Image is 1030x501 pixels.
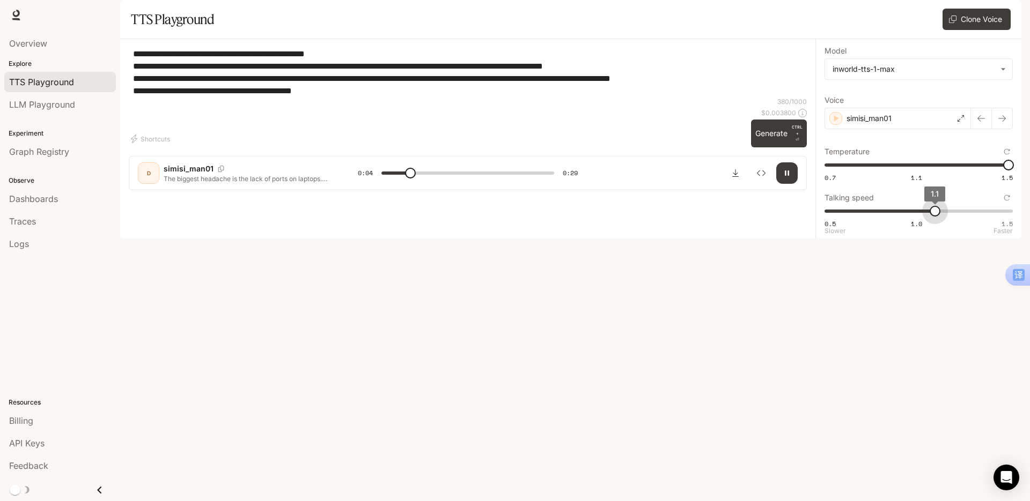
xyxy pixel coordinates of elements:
[833,64,995,74] div: inworld-tts-1-max
[164,174,332,183] p: The biggest headache is the lack of ports on laptops. Ugreen's 6-in-1 USB-C dock solves all your ...
[1002,173,1013,182] span: 1.5
[825,173,836,182] span: 0.7
[214,166,229,172] button: Copy Voice ID
[847,113,892,124] p: simisi_man01
[792,124,803,137] p: CTRL +
[358,168,373,178] span: 0:04
[911,219,922,228] span: 1.0
[164,163,214,174] p: simisi_man01
[761,108,796,117] p: $ 0.003800
[994,465,1019,490] div: Open Intercom Messenger
[911,173,922,182] span: 1.1
[825,59,1012,79] div: inworld-tts-1-max
[725,162,746,184] button: Download audio
[943,9,1011,30] button: Clone Voice
[131,9,214,30] h1: TTS Playground
[563,168,578,178] span: 0:29
[1002,219,1013,228] span: 1.5
[129,130,174,147] button: Shortcuts
[140,164,157,182] div: D
[825,96,844,104] p: Voice
[825,228,846,234] p: Slower
[825,148,870,155] p: Temperature
[1001,146,1013,158] button: Reset to default
[777,97,807,106] p: 380 / 1000
[931,189,939,198] span: 1.1
[825,194,874,201] p: Talking speed
[792,124,803,143] p: ⏎
[751,162,772,184] button: Inspect
[751,119,807,147] button: GenerateCTRL +⏎
[994,228,1013,234] p: Faster
[825,47,847,55] p: Model
[825,219,836,228] span: 0.5
[1001,192,1013,204] button: Reset to default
